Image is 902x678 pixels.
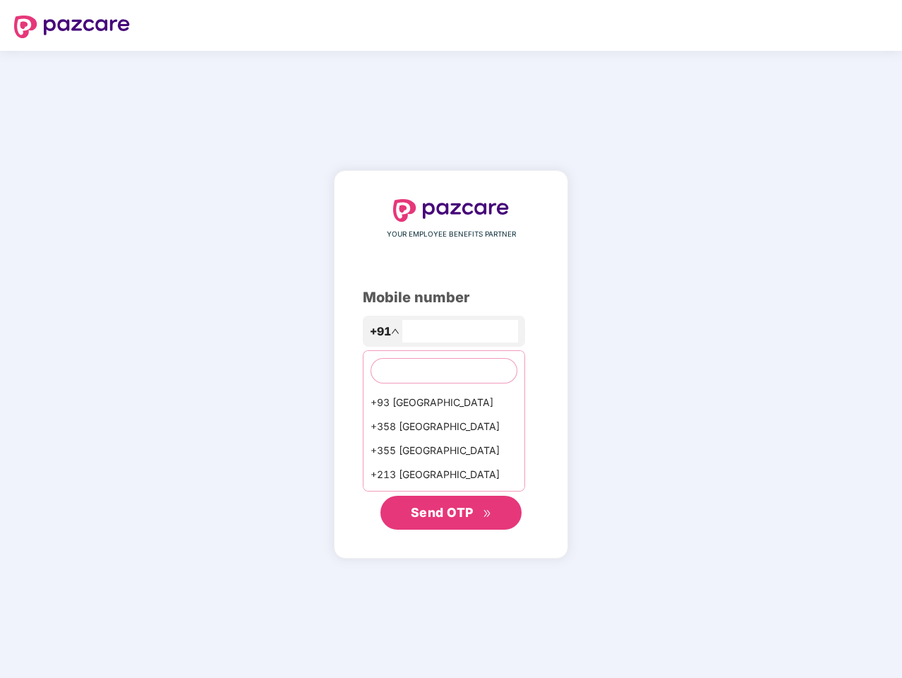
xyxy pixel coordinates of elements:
div: +358 [GEOGRAPHIC_DATA] [363,415,524,439]
button: Send OTPdouble-right [380,496,522,530]
span: YOUR EMPLOYEE BENEFITS PARTNER [387,229,516,240]
div: +355 [GEOGRAPHIC_DATA] [363,439,524,463]
div: Mobile number [363,287,539,309]
span: up [391,327,399,335]
span: Send OTP [411,505,474,520]
div: +1684 AmericanSamoa [363,487,524,511]
img: logo [393,199,509,222]
div: +93 [GEOGRAPHIC_DATA] [363,391,524,415]
span: double-right [483,509,492,518]
div: +213 [GEOGRAPHIC_DATA] [363,463,524,487]
span: +91 [370,323,391,340]
img: logo [14,16,130,38]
